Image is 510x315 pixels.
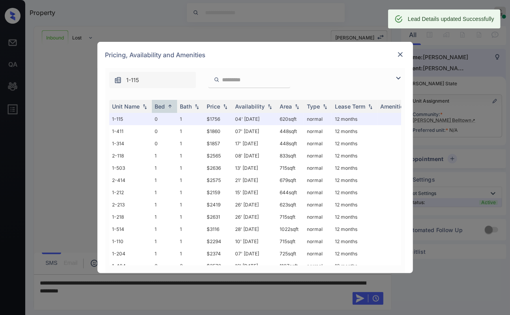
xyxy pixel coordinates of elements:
td: 725 sqft [277,247,304,260]
td: 1022 sqft [277,223,304,235]
td: 12 months [332,125,377,137]
td: 448 sqft [277,137,304,150]
td: 1 [177,186,204,199]
td: 12 months [332,211,377,223]
div: Price [207,103,220,110]
td: 1 [177,235,204,247]
td: 623 sqft [277,199,304,211]
td: 15' [DATE] [232,186,277,199]
td: 2-414 [109,174,152,186]
img: sorting [366,104,374,109]
div: Bath [180,103,192,110]
td: 1 [152,186,177,199]
td: normal [304,162,332,174]
td: 1107 sqft [277,260,304,272]
td: normal [304,186,332,199]
td: 1 [152,223,177,235]
td: normal [304,113,332,125]
span: 1-115 [127,76,139,84]
td: 1 [152,162,177,174]
div: Type [307,103,320,110]
td: 679 sqft [277,174,304,186]
td: 1 [177,125,204,137]
img: sorting [193,104,201,109]
td: normal [304,223,332,235]
img: sorting [221,104,229,109]
td: 1 [152,150,177,162]
div: Lead Details updated Successfully [408,12,494,26]
td: 17' [DATE] [232,137,277,150]
td: $2419 [204,199,232,211]
td: $2159 [204,186,232,199]
td: 1 [177,113,204,125]
td: normal [304,247,332,260]
td: 12 months [332,260,377,272]
td: 12 months [332,174,377,186]
td: 28' [DATE] [232,223,277,235]
td: 1-404 [109,260,152,272]
img: sorting [266,104,274,109]
td: 1 [152,247,177,260]
img: close [396,51,404,58]
td: normal [304,150,332,162]
td: 07' [DATE] [232,247,277,260]
div: Pricing, Availability and Amenities [97,42,413,68]
td: 1 [177,137,204,150]
td: 26' [DATE] [232,199,277,211]
img: sorting [321,104,329,109]
td: normal [304,137,332,150]
td: 12 months [332,162,377,174]
img: icon-zuma [214,76,220,83]
div: Bed [155,103,165,110]
td: 0 [152,125,177,137]
td: 1-212 [109,186,152,199]
td: 21' [DATE] [232,174,277,186]
div: Area [280,103,292,110]
td: normal [304,199,332,211]
td: 12 months [332,186,377,199]
td: 16' [DATE] [232,260,277,272]
td: 08' [DATE] [232,150,277,162]
td: 715 sqft [277,211,304,223]
td: 833 sqft [277,150,304,162]
td: 07' [DATE] [232,125,277,137]
td: 1-411 [109,125,152,137]
td: 13' [DATE] [232,162,277,174]
td: $1857 [204,137,232,150]
td: $3570 [204,260,232,272]
td: 1 [177,211,204,223]
div: Lease Term [335,103,366,110]
img: icon-zuma [394,73,403,83]
td: 12 months [332,247,377,260]
div: Unit Name [112,103,140,110]
img: sorting [141,104,149,109]
td: 1-115 [109,113,152,125]
td: 12 months [332,150,377,162]
div: Availability [235,103,265,110]
td: $1756 [204,113,232,125]
td: 04' [DATE] [232,113,277,125]
td: 0 [152,137,177,150]
td: 2 [152,260,177,272]
img: sorting [293,104,301,109]
td: 1-218 [109,211,152,223]
td: $2565 [204,150,232,162]
td: 1 [152,174,177,186]
td: $2575 [204,174,232,186]
td: 715 sqft [277,235,304,247]
td: 1 [177,150,204,162]
td: 12 months [332,113,377,125]
td: $2294 [204,235,232,247]
td: normal [304,211,332,223]
td: $1860 [204,125,232,137]
td: 715 sqft [277,162,304,174]
td: 1-514 [109,223,152,235]
td: $2631 [204,211,232,223]
img: sorting [166,103,174,109]
td: $2374 [204,247,232,260]
td: 1 [152,199,177,211]
td: 2 [177,260,204,272]
td: 1 [177,162,204,174]
td: 26' [DATE] [232,211,277,223]
td: normal [304,125,332,137]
